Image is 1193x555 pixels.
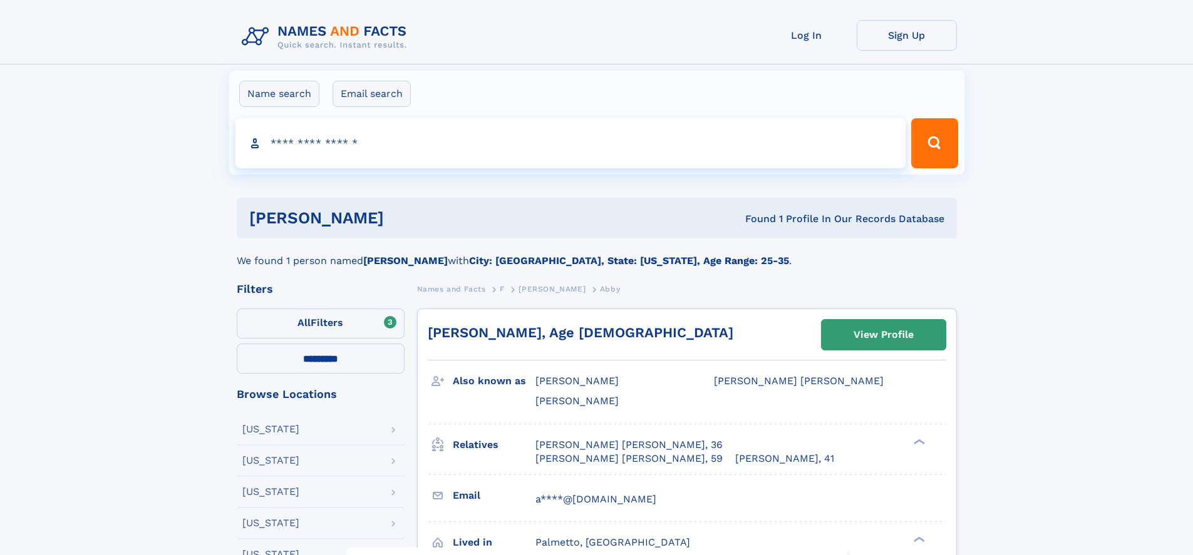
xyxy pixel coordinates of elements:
[237,308,405,339] label: Filters
[242,518,299,528] div: [US_STATE]
[453,434,535,456] h3: Relatives
[235,118,906,168] input: search input
[535,536,690,548] span: Palmetto, [GEOGRAPHIC_DATA]
[237,238,957,268] div: We found 1 person named with .
[735,452,834,466] a: [PERSON_NAME], 41
[242,487,299,497] div: [US_STATE]
[535,438,723,452] a: [PERSON_NAME] [PERSON_NAME], 36
[237,20,417,54] img: Logo Names and Facts
[535,395,619,407] span: [PERSON_NAME]
[453,370,535,392] h3: Also known as
[500,285,505,293] span: F
[428,325,733,340] a: [PERSON_NAME], Age [DEMOGRAPHIC_DATA]
[237,389,405,400] div: Browse Locations
[242,424,299,434] div: [US_STATE]
[911,437,926,446] div: ❯
[911,118,958,168] button: Search Button
[242,456,299,466] div: [US_STATE]
[854,320,914,349] div: View Profile
[757,20,857,51] a: Log In
[239,81,319,107] label: Name search
[857,20,957,51] a: Sign Up
[600,285,620,293] span: Abby
[297,317,311,328] span: All
[519,285,586,293] span: [PERSON_NAME]
[714,375,884,387] span: [PERSON_NAME] [PERSON_NAME]
[519,281,586,297] a: [PERSON_NAME]
[249,210,565,226] h1: [PERSON_NAME]
[535,452,723,466] a: [PERSON_NAME] [PERSON_NAME], 59
[535,375,619,387] span: [PERSON_NAME]
[453,532,535,553] h3: Lived in
[911,535,926,543] div: ❯
[417,281,486,297] a: Names and Facts
[500,281,505,297] a: F
[469,255,789,267] b: City: [GEOGRAPHIC_DATA], State: [US_STATE], Age Range: 25-35
[564,212,944,226] div: Found 1 Profile In Our Records Database
[453,485,535,506] h3: Email
[333,81,411,107] label: Email search
[822,320,946,350] a: View Profile
[363,255,448,267] b: [PERSON_NAME]
[237,283,405,295] div: Filters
